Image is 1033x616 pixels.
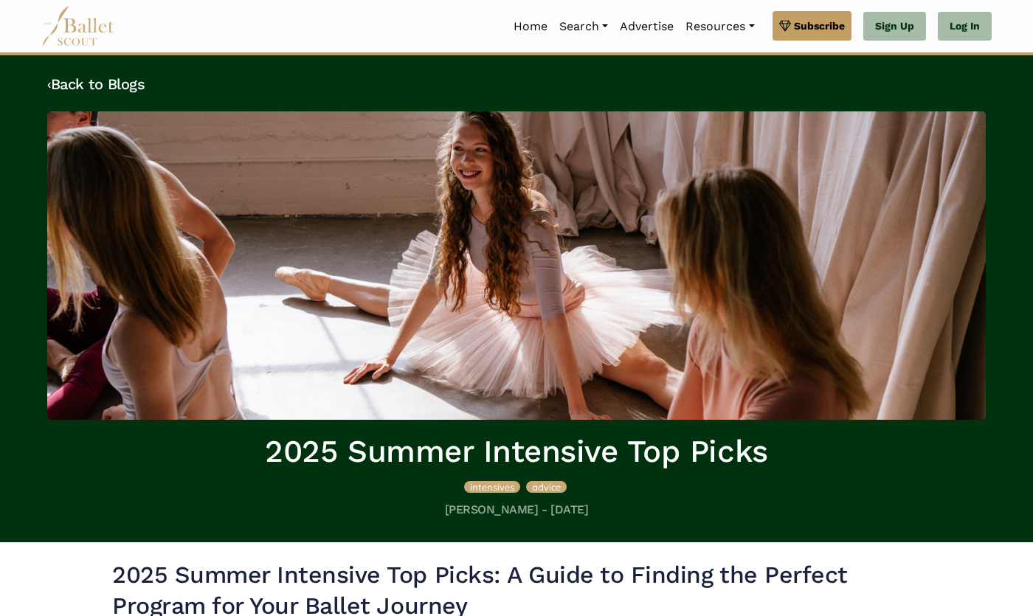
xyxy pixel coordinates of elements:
span: Subscribe [794,18,845,34]
span: advice [532,481,561,493]
a: Search [553,11,614,42]
h1: 2025 Summer Intensive Top Picks [47,432,986,472]
a: Resources [680,11,760,42]
span: intensives [470,481,514,493]
a: Log In [938,12,992,41]
code: ‹ [47,75,51,93]
a: intensives [464,479,523,494]
h5: [PERSON_NAME] - [DATE] [47,502,986,518]
a: Home [508,11,553,42]
img: header_image.img [47,111,986,420]
a: advice [526,479,567,494]
a: ‹Back to Blogs [47,75,145,93]
a: Sign Up [863,12,926,41]
a: Advertise [614,11,680,42]
a: Subscribe [773,11,851,41]
img: gem.svg [779,18,791,34]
